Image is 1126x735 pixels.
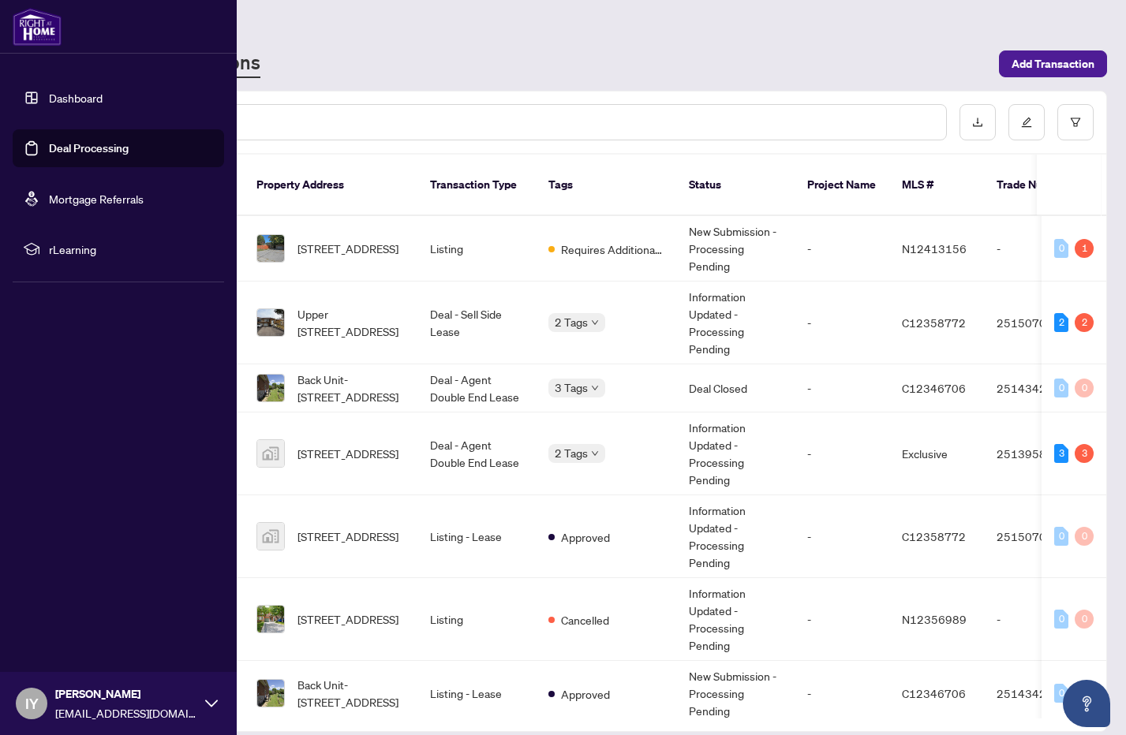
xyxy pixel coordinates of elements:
td: Information Updated - Processing Pending [676,495,795,578]
td: 2515070 [984,282,1094,364]
img: thumbnail-img [257,680,284,707]
a: Deal Processing [49,141,129,155]
td: Deal - Agent Double End Lease [417,364,536,412]
a: Mortgage Referrals [49,192,144,206]
th: Trade Number [984,155,1094,216]
div: 0 [1054,379,1068,397]
td: - [795,412,889,495]
td: 2514342 [984,364,1094,412]
div: 3 [1054,444,1068,463]
span: rLearning [49,241,213,258]
span: Approved [561,685,610,703]
span: Upper [STREET_ADDRESS] [297,305,405,340]
td: Information Updated - Processing Pending [676,412,795,495]
button: filter [1057,104,1094,140]
img: thumbnail-img [257,523,284,550]
span: 2 Tags [555,313,588,331]
span: [STREET_ADDRESS] [297,610,398,628]
td: - [795,661,889,726]
td: Information Updated - Processing Pending [676,282,795,364]
button: edit [1008,104,1045,140]
span: [STREET_ADDRESS] [297,528,398,545]
div: 1 [1075,239,1094,258]
span: C12358772 [902,315,966,330]
button: Add Transaction [999,50,1107,77]
a: Dashboard [49,91,103,105]
td: Listing - Lease [417,495,536,578]
div: 0 [1054,239,1068,258]
span: [STREET_ADDRESS] [297,240,398,257]
div: 0 [1075,527,1094,546]
td: Deal Closed [676,364,795,412]
span: Back Unit-[STREET_ADDRESS] [297,676,405,711]
span: [EMAIL_ADDRESS][DOMAIN_NAME] [55,704,197,722]
th: Project Name [795,155,889,216]
span: C12346706 [902,381,966,395]
td: 2513958 [984,412,1094,495]
img: thumbnail-img [257,309,284,336]
td: New Submission - Processing Pending [676,216,795,282]
button: download [960,104,996,140]
td: - [984,216,1094,282]
div: 0 [1075,379,1094,397]
td: - [984,578,1094,661]
td: Information Updated - Processing Pending [676,578,795,661]
span: [PERSON_NAME] [55,685,197,703]
td: Listing [417,578,536,661]
td: - [795,495,889,578]
span: N12356989 [902,612,967,626]
td: Listing [417,216,536,282]
th: Tags [536,155,676,216]
td: - [795,578,889,661]
th: Transaction Type [417,155,536,216]
td: 2514342 [984,661,1094,726]
span: 3 Tags [555,379,588,397]
th: Property Address [244,155,417,216]
td: Listing - Lease [417,661,536,726]
span: [STREET_ADDRESS] [297,445,398,462]
td: - [795,364,889,412]
span: IY [25,692,39,714]
img: logo [13,8,62,46]
span: download [972,117,983,128]
span: Approved [561,528,610,546]
span: Requires Additional Docs [561,241,664,258]
div: 0 [1075,610,1094,629]
span: down [591,319,599,326]
div: 0 [1054,527,1068,546]
span: Cancelled [561,611,609,629]
span: down [591,384,599,392]
span: N12413156 [902,241,967,256]
span: Back Unit-[STREET_ADDRESS] [297,371,405,405]
span: edit [1021,117,1032,128]
span: filter [1070,117,1081,128]
span: 2 Tags [555,444,588,462]
td: - [795,216,889,282]
td: Deal - Sell Side Lease [417,282,536,364]
img: thumbnail-img [257,375,284,401]
span: Add Transaction [1012,51,1094,76]
img: thumbnail-img [257,606,284,632]
span: C12358772 [902,529,966,543]
div: 0 [1054,610,1068,629]
span: Exclusive [902,446,948,461]
button: Open asap [1063,680,1110,727]
td: - [795,282,889,364]
img: thumbnail-img [257,235,284,262]
td: New Submission - Processing Pending [676,661,795,726]
span: C12346706 [902,686,966,700]
div: 3 [1075,444,1094,463]
div: 2 [1054,313,1068,332]
div: 0 [1054,684,1068,703]
th: Status [676,155,795,216]
th: MLS # [889,155,984,216]
td: Deal - Agent Double End Lease [417,412,536,495]
td: 2515070 [984,495,1094,578]
div: 2 [1075,313,1094,332]
span: down [591,450,599,457]
img: thumbnail-img [257,440,284,467]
